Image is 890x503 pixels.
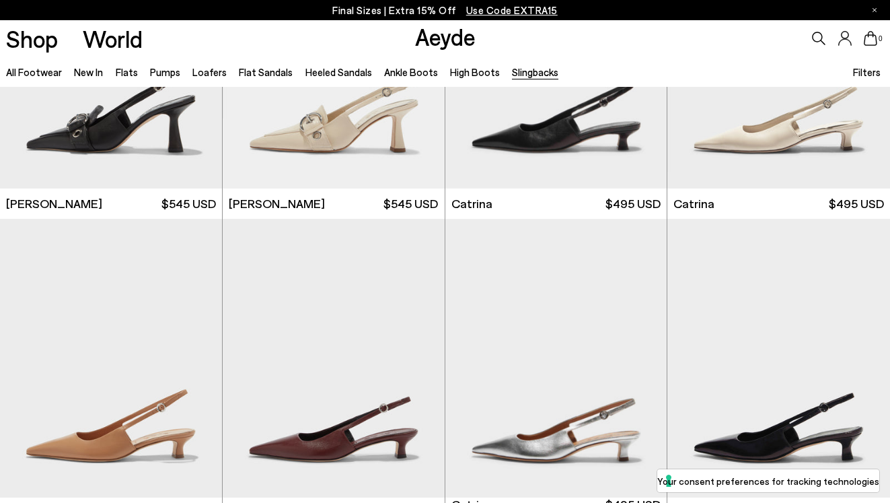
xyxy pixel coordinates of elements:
span: [PERSON_NAME] [229,195,325,212]
a: All Footwear [6,66,62,78]
span: $495 USD [605,195,661,212]
a: Heeled Sandals [305,66,372,78]
a: Flat Sandals [239,66,293,78]
span: $545 USD [161,195,216,212]
a: Flats [116,66,138,78]
span: $545 USD [383,195,438,212]
a: Next slide Previous slide [445,219,667,498]
a: High Boots [450,66,500,78]
img: Catrina Slingback Pumps [667,219,890,498]
span: [PERSON_NAME] [6,195,102,212]
span: $495 USD [829,195,884,212]
img: Catrina Slingback Pumps [223,219,445,498]
label: Your consent preferences for tracking technologies [657,474,879,488]
a: Loafers [192,66,227,78]
a: [PERSON_NAME] $545 USD [223,189,445,219]
a: Aeyde [415,22,476,51]
span: 0 [877,35,884,42]
a: Catrina $495 USD [667,189,890,219]
span: Catrina [451,195,492,212]
a: Slingbacks [512,66,558,78]
a: New In [74,66,103,78]
img: Catrina Slingback Pumps [445,219,667,498]
div: 1 / 6 [445,219,667,498]
span: Catrina [673,195,714,212]
a: Shop [6,27,58,51]
a: 0 [864,31,877,46]
button: Your consent preferences for tracking technologies [657,469,879,492]
a: Catrina $495 USD [445,189,667,219]
span: Filters [853,66,881,78]
span: Navigate to /collections/ss25-final-sizes [466,4,558,16]
p: Final Sizes | Extra 15% Off [332,2,558,19]
a: Pumps [150,66,180,78]
a: World [83,27,143,51]
a: Ankle Boots [384,66,438,78]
